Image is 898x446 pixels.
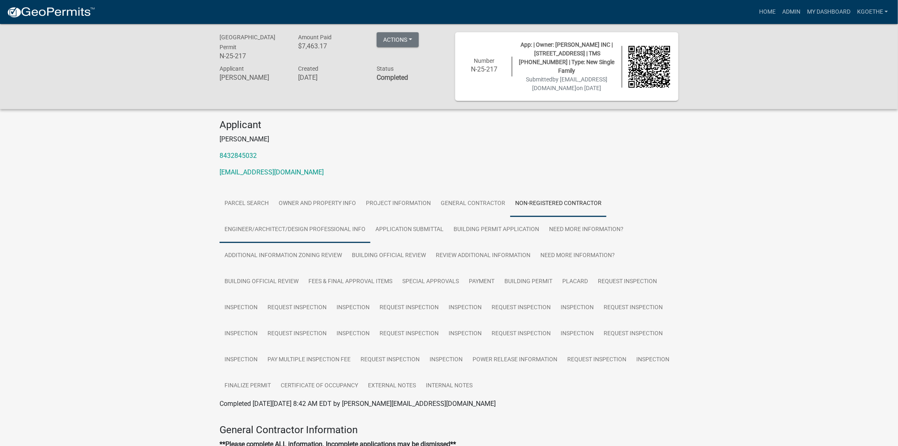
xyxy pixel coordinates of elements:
[599,295,668,321] a: Request Inspection
[220,152,257,160] a: 8432845032
[356,347,425,373] a: Request Inspection
[220,65,244,72] span: Applicant
[375,295,444,321] a: Request Inspection
[263,347,356,373] a: Pay Multiple Inspection Fee
[220,347,263,373] a: Inspection
[220,243,347,269] a: Additional Information Zoning Review
[220,295,263,321] a: Inspection
[421,373,478,399] a: Internal Notes
[449,217,544,243] a: Building Permit Application
[756,4,779,20] a: Home
[535,243,620,269] a: Need More Information?
[804,4,854,20] a: My Dashboard
[361,191,436,217] a: Project Information
[854,4,891,20] a: kgoethe
[519,41,615,74] span: App: | Owner: [PERSON_NAME] INC | [STREET_ADDRESS] | TMS [PHONE_NUMBER] | Type: New Single Family
[464,269,499,295] a: Payment
[377,74,408,81] strong: Completed
[487,321,556,347] a: Request Inspection
[263,295,332,321] a: Request Inspection
[533,76,608,91] span: by [EMAIL_ADDRESS][DOMAIN_NAME]
[631,347,674,373] a: Inspection
[370,217,449,243] a: Application Submittal
[444,321,487,347] a: Inspection
[425,347,468,373] a: Inspection
[474,57,495,64] span: Number
[220,168,324,176] a: [EMAIL_ADDRESS][DOMAIN_NAME]
[347,243,431,269] a: Building Official Review
[220,52,286,60] h6: N-25-217
[593,269,662,295] a: Request Inspection
[332,321,375,347] a: Inspection
[557,269,593,295] a: Placard
[220,134,678,144] p: [PERSON_NAME]
[303,269,397,295] a: Fees & Final Approval Items
[220,424,678,436] h4: General Contractor Information
[510,191,607,217] a: Non-Registered Contractor
[220,119,678,131] h4: Applicant
[298,74,364,81] h6: [DATE]
[220,373,276,399] a: Finalize Permit
[544,217,628,243] a: Need More Information?
[431,243,535,269] a: Review Additional Information
[220,191,274,217] a: Parcel search
[556,321,599,347] a: Inspection
[298,34,332,41] span: Amount Paid
[375,321,444,347] a: Request Inspection
[220,269,303,295] a: Building Official Review
[556,295,599,321] a: Inspection
[377,32,419,47] button: Actions
[487,295,556,321] a: Request Inspection
[298,42,364,50] h6: $7,463.17
[599,321,668,347] a: Request Inspection
[274,191,361,217] a: Owner and Property Info
[298,65,318,72] span: Created
[276,373,363,399] a: Certificate of Occupancy
[263,321,332,347] a: Request Inspection
[220,74,286,81] h6: [PERSON_NAME]
[332,295,375,321] a: Inspection
[220,321,263,347] a: Inspection
[444,295,487,321] a: Inspection
[397,269,464,295] a: Special Approvals
[220,217,370,243] a: Engineer/Architect/Design Professional Info
[628,46,671,88] img: QR code
[220,34,275,50] span: [GEOGRAPHIC_DATA] Permit
[363,373,421,399] a: External Notes
[526,76,608,91] span: Submitted on [DATE]
[468,347,562,373] a: Power Release Information
[562,347,631,373] a: Request Inspection
[220,400,496,408] span: Completed [DATE][DATE] 8:42 AM EDT by [PERSON_NAME][EMAIL_ADDRESS][DOMAIN_NAME]
[377,65,394,72] span: Status
[436,191,510,217] a: General Contractor
[499,269,557,295] a: Building Permit
[463,65,506,73] h6: N-25-217
[779,4,804,20] a: Admin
